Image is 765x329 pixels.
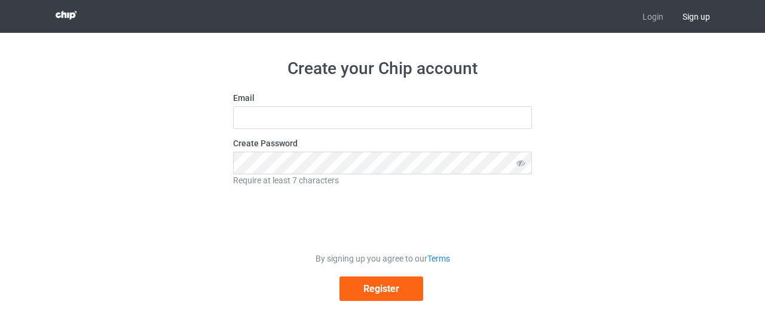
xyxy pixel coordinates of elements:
button: Register [339,276,423,301]
label: Create Password [233,137,532,149]
a: Terms [427,254,450,263]
div: Require at least 7 characters [233,174,532,186]
iframe: reCAPTCHA [292,195,473,241]
label: Email [233,92,532,104]
div: By signing up you agree to our [233,253,532,265]
img: 3d383065fc803cdd16c62507c020ddf8.png [56,11,76,20]
h1: Create your Chip account [233,58,532,79]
